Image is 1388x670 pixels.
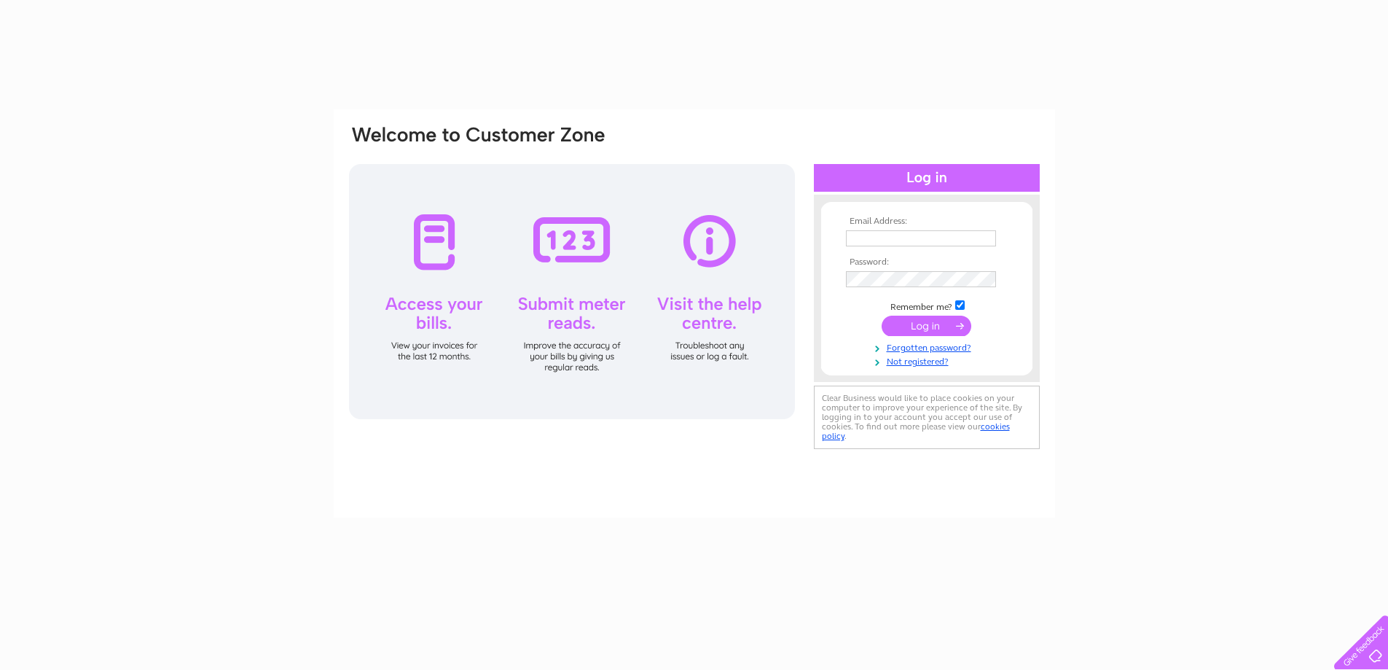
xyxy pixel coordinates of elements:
[842,257,1011,268] th: Password:
[846,354,1011,367] a: Not registered?
[846,340,1011,354] a: Forgotten password?
[814,386,1040,449] div: Clear Business would like to place cookies on your computer to improve your experience of the sit...
[842,298,1011,313] td: Remember me?
[882,316,971,336] input: Submit
[842,217,1011,227] th: Email Address:
[822,421,1010,441] a: cookies policy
